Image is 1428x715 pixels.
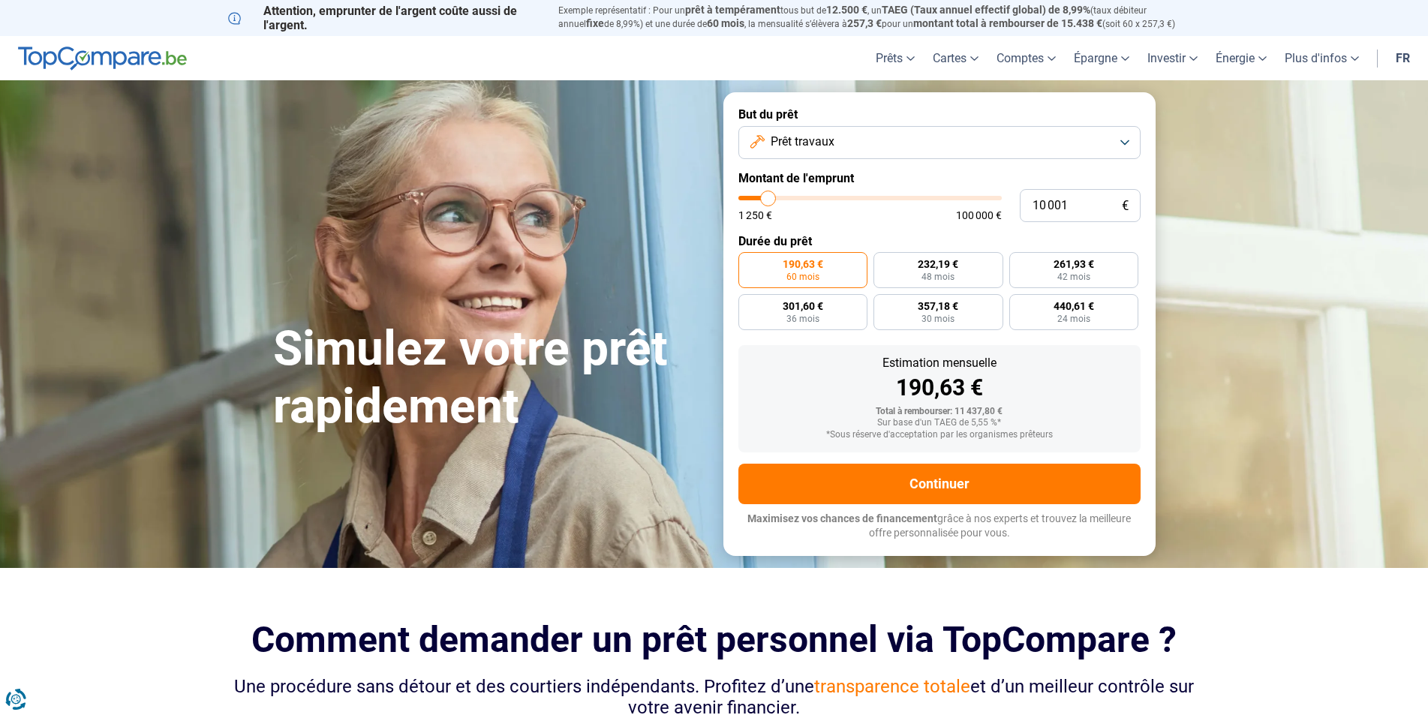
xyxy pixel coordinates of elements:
a: Comptes [988,36,1065,80]
a: Prêts [867,36,924,80]
div: *Sous réserve d'acceptation par les organismes prêteurs [750,430,1129,440]
span: 100 000 € [956,210,1002,221]
h1: Simulez votre prêt rapidement [273,320,705,436]
span: Maximisez vos chances de financement [747,512,937,524]
a: Cartes [924,36,988,80]
button: Continuer [738,464,1141,504]
span: 1 250 € [738,210,772,221]
a: Épargne [1065,36,1138,80]
span: 440,61 € [1054,301,1094,311]
div: Sur base d'un TAEG de 5,55 %* [750,418,1129,428]
span: 261,93 € [1054,259,1094,269]
h2: Comment demander un prêt personnel via TopCompare ? [228,619,1201,660]
span: 42 mois [1057,272,1090,281]
span: montant total à rembourser de 15.438 € [913,17,1102,29]
a: fr [1387,36,1419,80]
span: 12.500 € [826,4,867,16]
button: Prêt travaux [738,126,1141,159]
a: Énergie [1207,36,1276,80]
span: 60 mois [707,17,744,29]
span: 301,60 € [783,301,823,311]
span: TAEG (Taux annuel effectif global) de 8,99% [882,4,1090,16]
span: 60 mois [786,272,819,281]
span: € [1122,200,1129,212]
span: 190,63 € [783,259,823,269]
span: 232,19 € [918,259,958,269]
p: Exemple représentatif : Pour un tous but de , un (taux débiteur annuel de 8,99%) et une durée de ... [558,4,1201,31]
span: 36 mois [786,314,819,323]
p: grâce à nos experts et trouvez la meilleure offre personnalisée pour vous. [738,512,1141,541]
span: 30 mois [921,314,955,323]
span: prêt à tempérament [685,4,780,16]
div: Estimation mensuelle [750,357,1129,369]
span: transparence totale [814,676,970,697]
label: Montant de l'emprunt [738,171,1141,185]
label: But du prêt [738,107,1141,122]
label: Durée du prêt [738,234,1141,248]
p: Attention, emprunter de l'argent coûte aussi de l'argent. [228,4,540,32]
span: 48 mois [921,272,955,281]
div: Total à rembourser: 11 437,80 € [750,407,1129,417]
div: 190,63 € [750,377,1129,399]
a: Plus d'infos [1276,36,1368,80]
span: Prêt travaux [771,134,834,150]
a: Investir [1138,36,1207,80]
span: 24 mois [1057,314,1090,323]
img: TopCompare [18,47,187,71]
span: 357,18 € [918,301,958,311]
span: 257,3 € [847,17,882,29]
span: fixe [586,17,604,29]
